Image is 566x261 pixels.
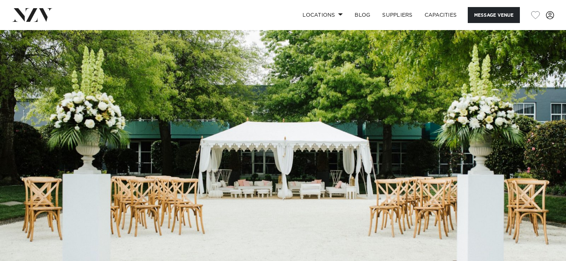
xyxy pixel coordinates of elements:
[349,7,376,23] a: BLOG
[468,7,520,23] button: Message Venue
[376,7,418,23] a: SUPPLIERS
[297,7,349,23] a: Locations
[419,7,463,23] a: Capacities
[12,8,52,22] img: nzv-logo.png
